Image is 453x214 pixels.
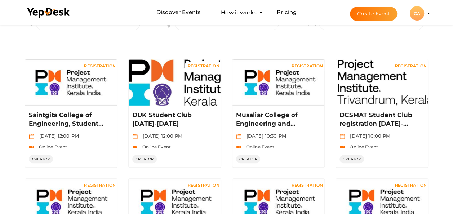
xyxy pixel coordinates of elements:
[132,155,157,163] span: CREATOR
[350,7,398,21] button: Create Event
[346,144,378,150] span: Online Event
[29,155,53,163] span: CREATOR
[408,6,426,21] button: CA
[410,11,424,16] profile-pic: CA
[35,144,67,150] span: Online Event
[243,133,286,139] span: [DATE] 10:30 PM
[132,111,216,128] p: DUK Student Club [DATE]-[DATE]
[29,111,112,128] p: Saintgits College of Engineering, Student Club registration [DATE]-[DATE]
[29,134,34,139] img: calendar.svg
[236,144,241,150] img: video-icon.svg
[277,6,297,19] a: Pricing
[156,6,201,19] a: Discover Events
[36,133,79,139] span: [DATE] 12:00 PM
[139,133,182,139] span: [DATE] 12:00 PM
[132,134,138,139] img: calendar.svg
[243,144,275,150] span: Online Event
[339,134,345,139] img: calendar.svg
[29,144,34,150] img: video-icon.svg
[219,6,259,19] button: How it works
[139,144,171,150] span: Online Event
[346,133,390,139] span: [DATE] 10:00 PM
[236,134,241,139] img: calendar.svg
[132,144,138,150] img: video-icon.svg
[236,111,319,128] p: Musaliar College of Engineering and Technology Student Club Registration 2025-26
[410,6,424,21] div: CA
[236,155,261,163] span: CREATOR
[339,155,364,163] span: CREATOR
[339,144,345,150] img: video-icon.svg
[339,111,423,128] p: DCSMAT Student Club registration [DATE]-[DATE]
